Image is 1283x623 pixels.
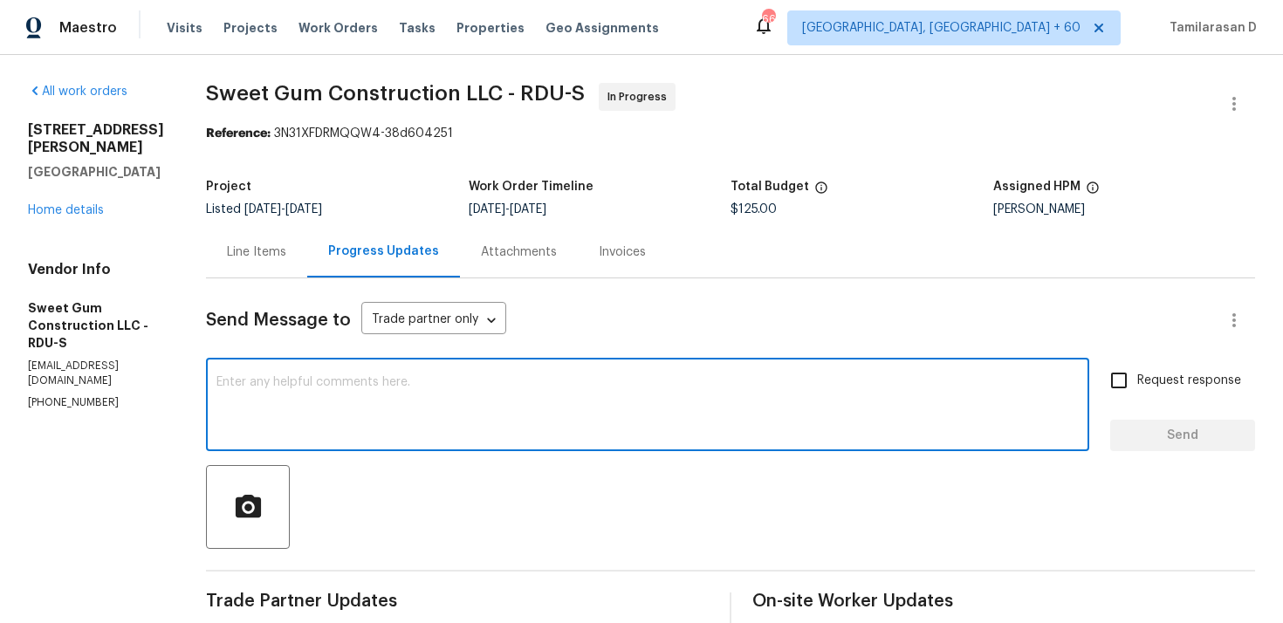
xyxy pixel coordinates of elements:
h5: Project [206,181,251,193]
span: Properties [456,19,525,37]
a: All work orders [28,86,127,98]
span: $125.00 [731,203,777,216]
div: [PERSON_NAME] [993,203,1256,216]
span: Geo Assignments [545,19,659,37]
span: On-site Worker Updates [752,592,1255,610]
h5: Sweet Gum Construction LLC - RDU-S [28,299,164,352]
span: Work Orders [298,19,378,37]
h5: Total Budget [731,181,809,193]
span: - [244,203,322,216]
span: Tasks [399,22,436,34]
a: Home details [28,204,104,216]
span: The total cost of line items that have been proposed by Opendoor. This sum includes line items th... [814,181,828,203]
p: [PHONE_NUMBER] [28,395,164,410]
h4: Vendor Info [28,261,164,278]
div: Attachments [481,243,557,261]
span: Maestro [59,19,117,37]
h5: Assigned HPM [993,181,1081,193]
span: [DATE] [469,203,505,216]
span: [DATE] [244,203,281,216]
div: Trade partner only [361,306,506,335]
span: The hpm assigned to this work order. [1086,181,1100,203]
h5: Work Order Timeline [469,181,593,193]
div: Line Items [227,243,286,261]
div: 669 [762,10,774,28]
span: Sweet Gum Construction LLC - RDU-S [206,83,585,104]
b: Reference: [206,127,271,140]
span: [GEOGRAPHIC_DATA], [GEOGRAPHIC_DATA] + 60 [802,19,1081,37]
span: - [469,203,546,216]
span: Listed [206,203,322,216]
span: In Progress [607,88,674,106]
p: [EMAIL_ADDRESS][DOMAIN_NAME] [28,359,164,388]
h5: [GEOGRAPHIC_DATA] [28,163,164,181]
span: [DATE] [285,203,322,216]
div: Progress Updates [328,243,439,260]
span: Visits [167,19,202,37]
span: [DATE] [510,203,546,216]
span: Trade Partner Updates [206,592,709,610]
h2: [STREET_ADDRESS][PERSON_NAME] [28,121,164,156]
span: Request response [1137,372,1241,390]
div: 3N31XFDRMQQW4-38d604251 [206,125,1255,142]
div: Invoices [599,243,646,261]
span: Send Message to [206,311,351,329]
span: Projects [223,19,278,37]
span: Tamilarasan D [1163,19,1257,37]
